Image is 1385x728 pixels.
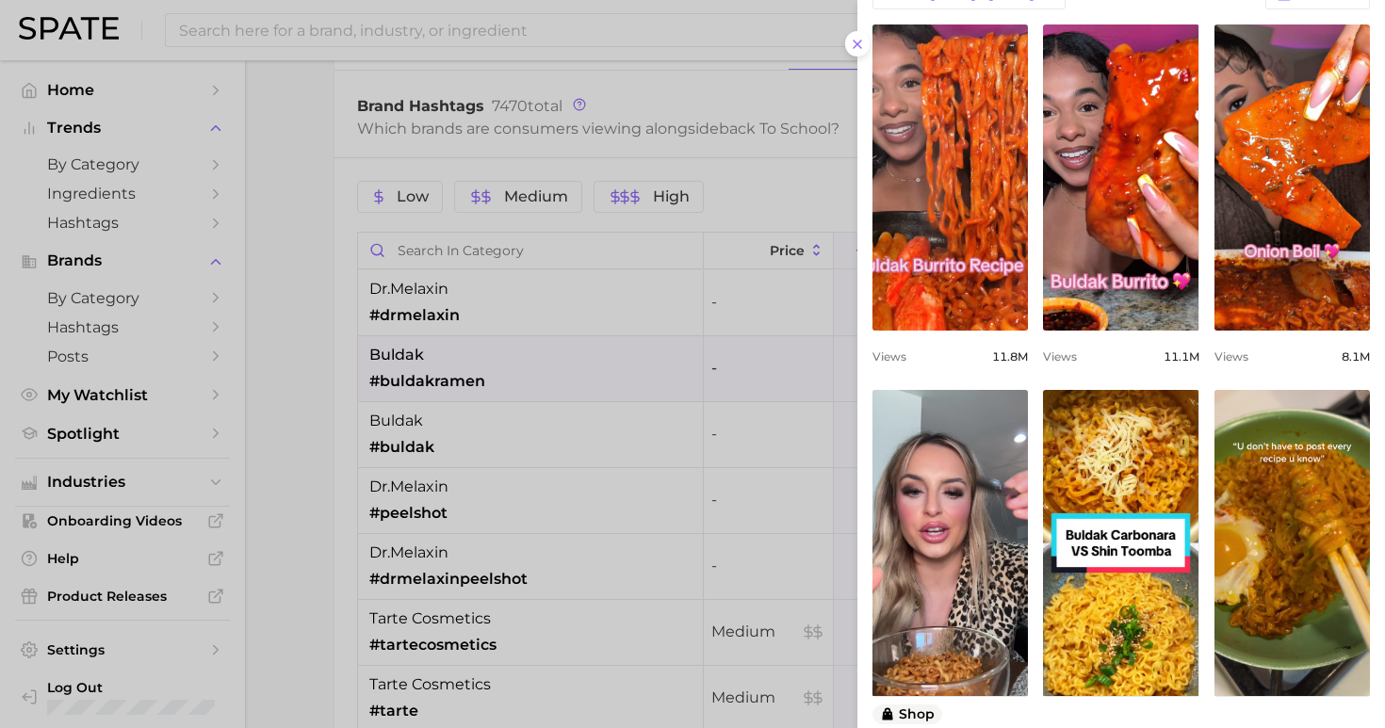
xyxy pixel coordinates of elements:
[1043,349,1077,364] span: Views
[872,704,942,724] button: shop
[1164,349,1199,364] span: 11.1m
[872,349,906,364] span: Views
[1342,349,1370,364] span: 8.1m
[1214,349,1248,364] span: Views
[992,349,1028,364] span: 11.8m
